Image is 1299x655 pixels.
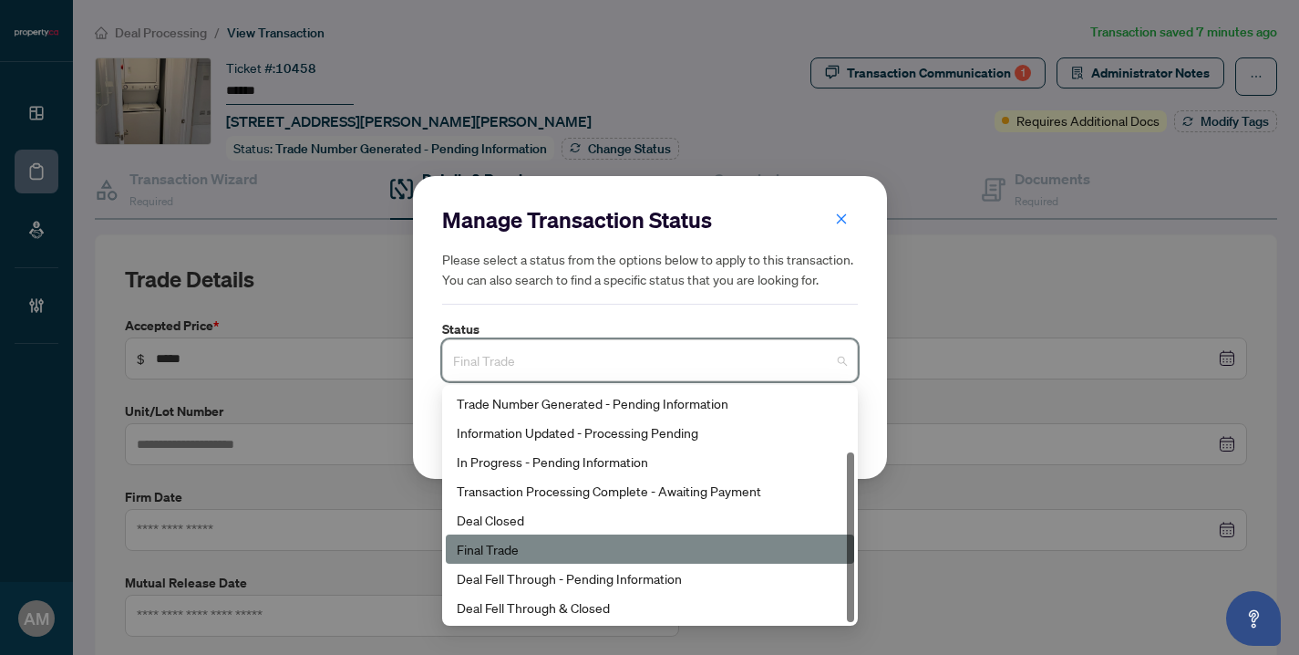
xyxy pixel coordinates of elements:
div: Deal Closed [457,510,843,530]
span: Final Trade [453,343,847,378]
div: In Progress - Pending Information [446,447,854,476]
label: Status [442,319,858,339]
button: Open asap [1226,591,1281,646]
div: Final Trade [446,535,854,564]
div: In Progress - Pending Information [457,452,843,472]
div: Deal Fell Through - Pending Information [446,564,854,593]
div: Deal Fell Through & Closed [446,593,854,622]
div: Final Trade [457,539,843,559]
div: Information Updated - Processing Pending [446,418,854,447]
h5: Please select a status from the options below to apply to this transaction. You can also search t... [442,249,858,289]
div: Deal Fell Through - Pending Information [457,568,843,588]
div: Trade Number Generated - Pending Information [446,389,854,418]
div: Trade Number Generated - Pending Information [457,393,843,413]
span: close [835,213,848,225]
h2: Manage Transaction Status [442,205,858,234]
div: Transaction Processing Complete - Awaiting Payment [457,481,843,501]
div: Deal Closed [446,505,854,535]
div: Transaction Processing Complete - Awaiting Payment [446,476,854,505]
div: Information Updated - Processing Pending [457,422,843,442]
div: Deal Fell Through & Closed [457,598,843,618]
